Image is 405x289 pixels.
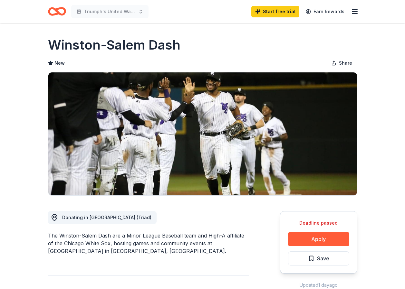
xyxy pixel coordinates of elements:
[71,5,149,18] button: Triumph's United Way Silent Auction
[48,72,357,195] img: Image for Winston-Salem Dash
[48,4,66,19] a: Home
[317,254,329,263] span: Save
[48,232,249,255] div: The Winston-Salem Dash are a Minor League Baseball team and High-A affiliate of the Chicago White...
[84,8,136,15] span: Triumph's United Way Silent Auction
[326,57,357,70] button: Share
[54,59,65,67] span: New
[288,251,349,266] button: Save
[288,219,349,227] div: Deadline passed
[302,6,348,17] a: Earn Rewards
[62,215,151,220] span: Donating in [GEOGRAPHIC_DATA] (Triad)
[339,59,352,67] span: Share
[48,36,180,54] h1: Winston-Salem Dash
[288,232,349,246] button: Apply
[251,6,299,17] a: Start free trial
[280,281,357,289] div: Updated 1 day ago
